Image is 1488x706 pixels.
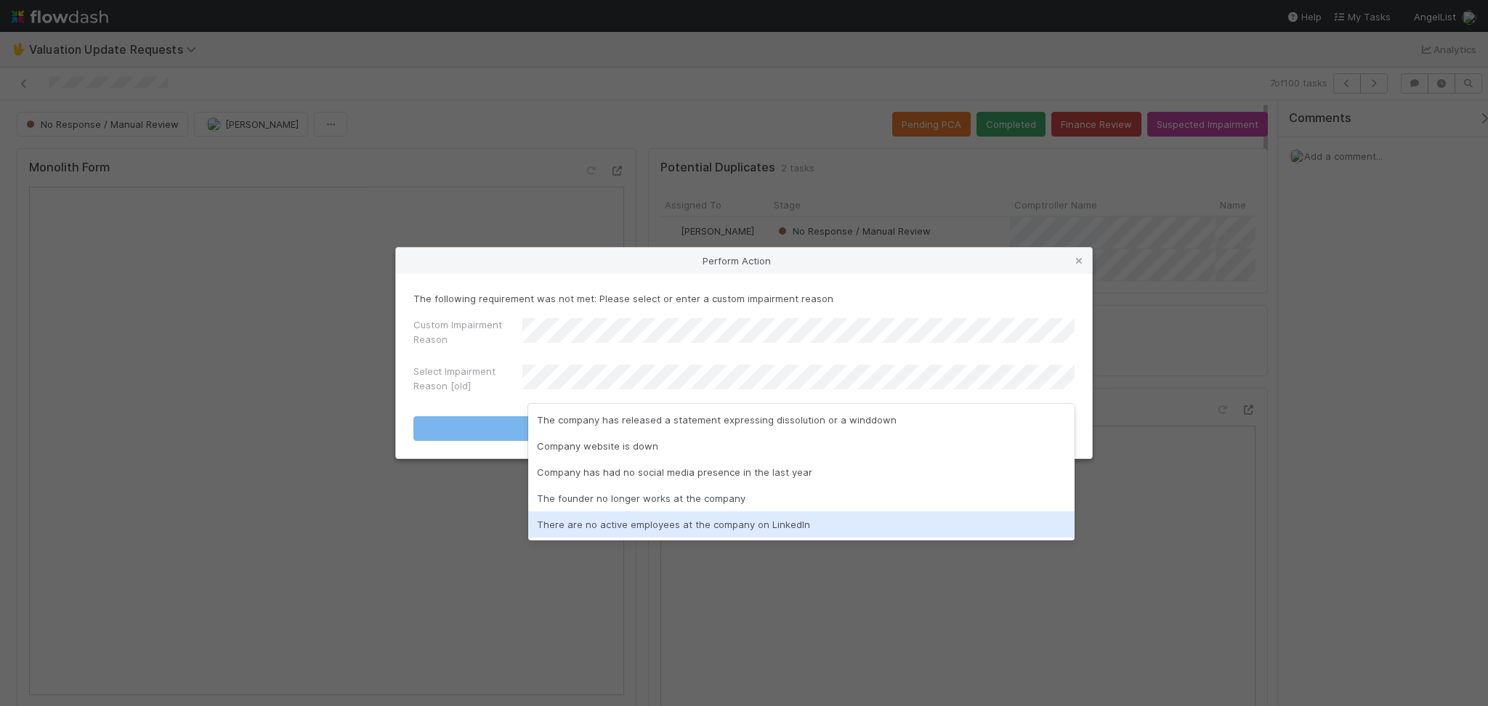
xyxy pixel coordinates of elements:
[528,485,1075,511] div: The founder no longer works at the company
[528,433,1075,459] div: Company website is down
[413,291,1075,306] p: The following requirement was not met: Please select or enter a custom impairment reason
[528,511,1075,537] div: There are no active employees at the company on LinkedIn
[413,416,1075,441] button: Suspected Impairment
[413,364,522,393] label: Select Impairment Reason [old]
[396,248,1092,274] div: Perform Action
[413,317,522,346] label: Custom Impairment Reason
[528,459,1075,485] div: Company has had no social media presence in the last year
[528,407,1075,433] div: The company has released a statement expressing dissolution or a winddown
